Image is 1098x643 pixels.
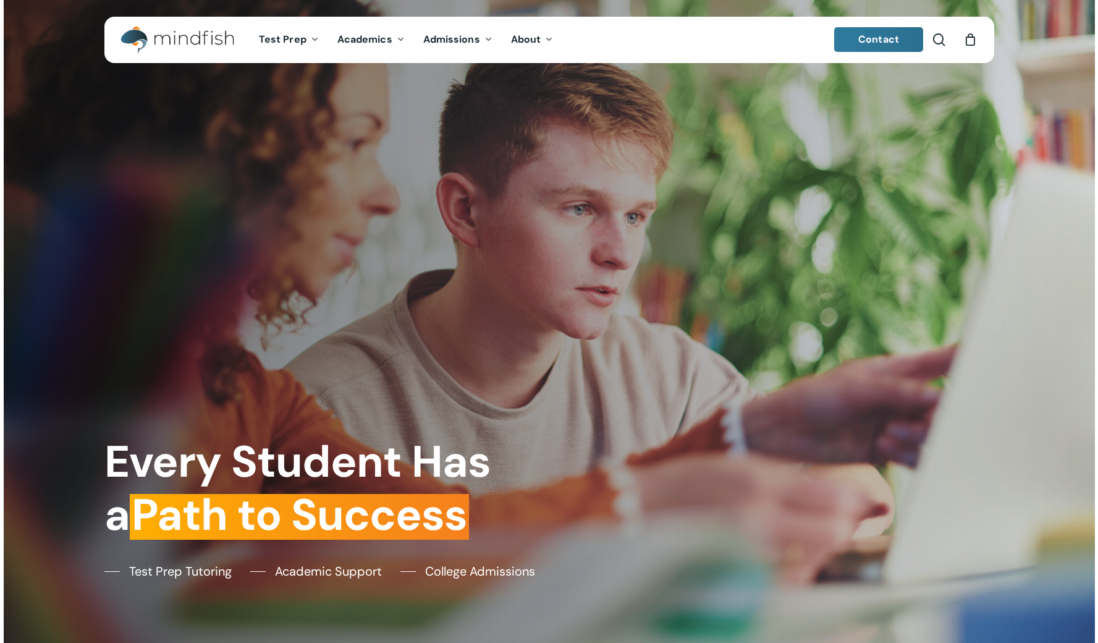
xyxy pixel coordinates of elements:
[511,33,541,46] span: About
[129,562,232,581] span: Test Prep Tutoring
[328,35,414,45] a: Academics
[423,33,480,46] span: Admissions
[250,17,562,63] nav: Main Menu
[130,486,469,543] em: Path to Success
[425,562,535,581] span: College Admissions
[104,435,540,541] h1: Every Student Has a
[964,33,978,46] a: Cart
[104,562,232,581] a: Test Prep Tutoring
[834,27,923,52] a: Contact
[502,35,563,45] a: About
[400,562,535,581] a: College Admissions
[414,35,502,45] a: Admissions
[337,33,392,46] span: Academics
[259,33,306,46] span: Test Prep
[104,17,994,63] header: Main Menu
[858,33,899,46] span: Contact
[275,562,382,581] span: Academic Support
[250,562,382,581] a: Academic Support
[250,35,328,45] a: Test Prep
